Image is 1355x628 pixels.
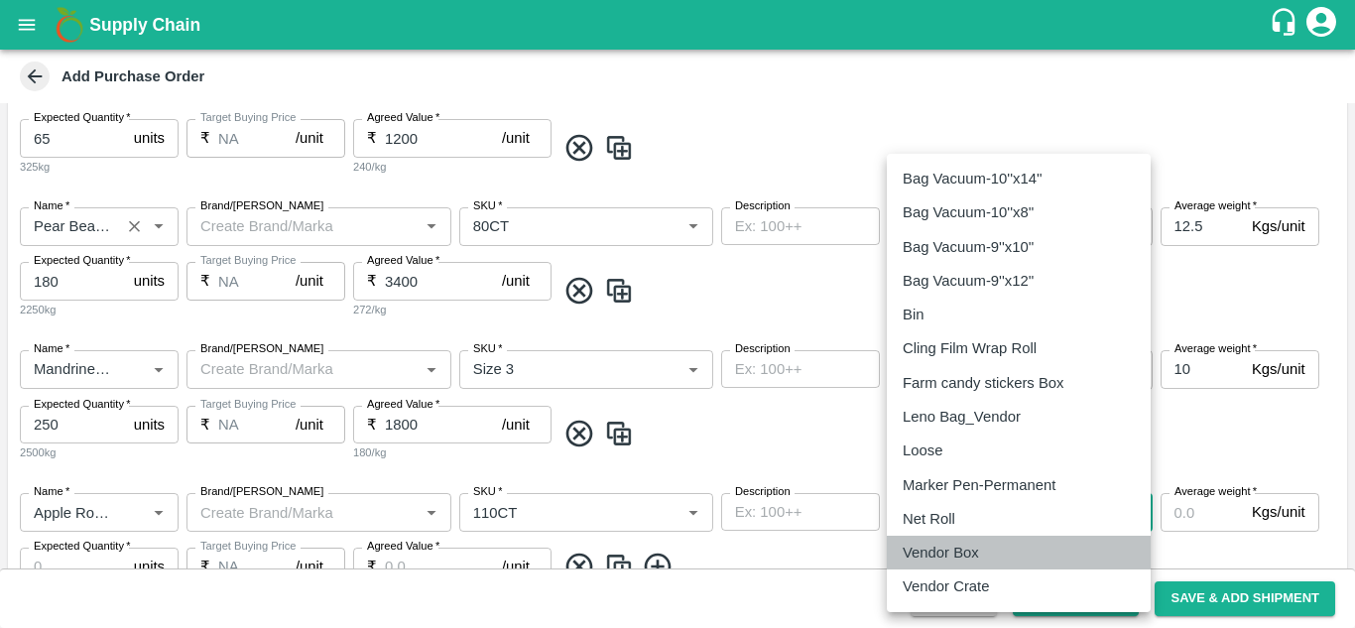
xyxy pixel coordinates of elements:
p: Bag Vacuum-10''x14'' [903,168,1043,189]
p: Loose [903,440,942,461]
p: Leno Bag_Vendor [903,406,1021,428]
p: Farm candy stickers Box [903,372,1064,394]
p: Bag Vacuum-9''x12'' [903,270,1034,292]
p: Net Roll [903,508,955,530]
p: Bag Vacuum-10''x8'' [903,201,1034,223]
p: Marker Pen-Permanent [903,474,1055,496]
p: Cling Film Wrap Roll [903,337,1037,359]
p: Vendor Crate [903,575,989,597]
p: Vendor Box [903,542,979,564]
p: Bag Vacuum-9''x10'' [903,236,1034,258]
p: Bin [903,304,924,325]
